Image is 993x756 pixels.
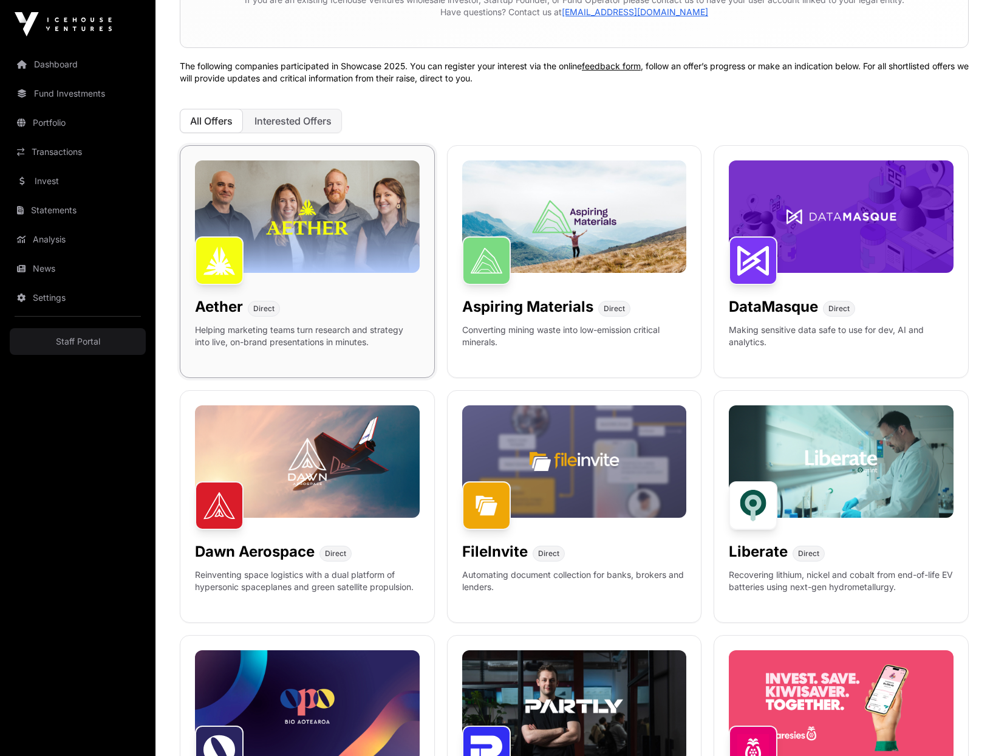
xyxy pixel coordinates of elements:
p: The following companies participated in Showcase 2025. You can register your interest via the onl... [180,60,969,84]
img: Icehouse Ventures Logo [15,12,112,36]
img: DataMasque-Banner.jpg [729,160,954,273]
span: Interested Offers [254,115,332,127]
img: Dawn-Banner.jpg [195,405,420,518]
a: Dashboard [10,51,146,78]
img: Aspiring-Banner.jpg [462,160,687,273]
img: Aether [195,236,244,285]
a: Portfolio [10,109,146,136]
span: Direct [604,304,625,314]
a: Fund Investments [10,80,146,107]
a: Staff Portal [10,328,146,355]
p: Recovering lithium, nickel and cobalt from end-of-life EV batteries using next-gen hydrometallurgy. [729,569,954,608]
a: Settings [10,284,146,311]
a: News [10,255,146,282]
span: Direct [798,549,819,558]
h1: FileInvite [462,542,528,562]
a: Invest [10,168,146,194]
img: Dawn Aerospace [195,481,244,530]
img: Aether-Banner.jpg [195,160,420,273]
h1: Aspiring Materials [462,297,593,317]
img: FileInvite [462,481,511,530]
img: File-Invite-Banner.jpg [462,405,687,518]
img: Liberate-Banner.jpg [729,405,954,518]
p: Automating document collection for banks, brokers and lenders. [462,569,687,608]
p: Helping marketing teams turn research and strategy into live, on-brand presentations in minutes. [195,324,420,363]
h1: Liberate [729,542,788,562]
a: Analysis [10,226,146,253]
span: Direct [828,304,850,314]
span: Direct [325,549,346,558]
p: Reinventing space logistics with a dual platform of hypersonic spaceplanes and green satellite pr... [195,569,420,608]
h1: DataMasque [729,297,818,317]
a: Statements [10,197,146,224]
h1: Aether [195,297,243,317]
img: Aspiring Materials [462,236,511,285]
h1: Dawn Aerospace [195,542,315,562]
img: DataMasque [729,236,777,285]
button: Interested Offers [244,109,342,133]
p: Converting mining waste into low-emission critical minerals. [462,324,687,363]
span: All Offers [190,115,233,127]
p: Making sensitive data safe to use for dev, AI and analytics. [729,324,954,363]
a: Transactions [10,139,146,165]
img: Liberate [729,481,777,530]
a: feedback form [582,61,641,71]
iframe: Chat Widget [932,698,993,756]
span: Direct [253,304,275,314]
button: All Offers [180,109,243,133]
span: Direct [538,549,559,558]
a: [EMAIL_ADDRESS][DOMAIN_NAME] [562,7,708,17]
